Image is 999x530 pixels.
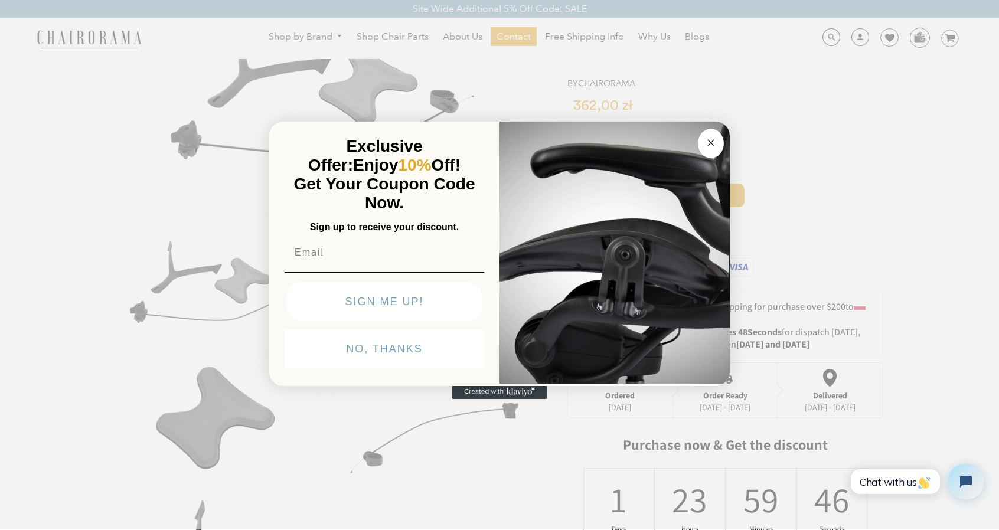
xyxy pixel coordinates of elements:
span: 10% [398,156,431,174]
iframe: Tidio Chat [838,454,994,509]
span: Enjoy Off! [353,156,461,174]
span: Get Your Coupon Code Now. [294,175,475,212]
a: Created with Klaviyo - opens in a new tab [452,385,547,399]
button: NO, THANKS [285,329,484,368]
span: Sign up to receive your discount. [310,222,459,232]
span: Exclusive Offer: [308,137,423,174]
img: underline [285,272,484,273]
button: SIGN ME UP! [287,282,482,321]
input: Email [285,241,484,264]
button: Close dialog [698,129,724,158]
img: 92d77583-a095-41f6-84e7-858462e0427a.jpeg [500,119,730,384]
